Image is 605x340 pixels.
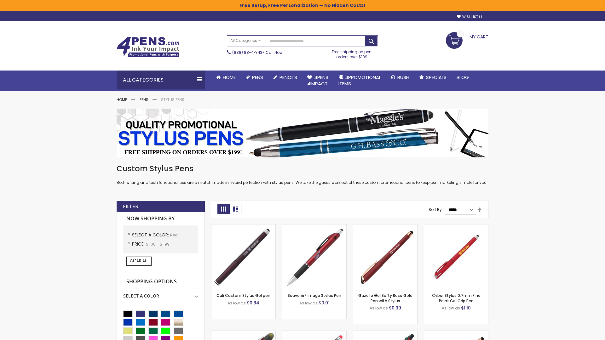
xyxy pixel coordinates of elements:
a: Cyber Stylus 0.7mm Fine Point Gel Grip Pen [432,293,481,303]
a: Gazelle Gel Softy Rose Gold Pen with Stylus - ColorJet-Red [424,331,488,336]
div: Select A Color [123,288,198,299]
span: Clear All [130,258,148,263]
a: Souvenir® Image Stylus Pen-Red [282,224,346,229]
span: - Call Now! [232,50,284,55]
a: Islander Softy Gel with Stylus - ColorJet Imprint-Red [282,331,346,336]
a: All Categories [227,36,265,46]
a: Souvenir® Jalan Highlighter Stylus Pen Combo-Red [211,331,275,336]
strong: Now Shopping by [123,212,198,225]
span: $0.91 [319,300,330,306]
span: Pencils [279,74,297,81]
span: Pens [252,74,263,81]
span: Price [132,241,146,247]
span: $1.00 - $1.99 [146,241,170,247]
a: Souvenir® Image Stylus Pen [288,293,341,298]
strong: Grid [217,204,229,214]
span: Select A Color [132,232,170,238]
span: $0.99 [389,305,401,311]
img: Souvenir® Image Stylus Pen-Red [282,224,346,288]
a: Gazelle Gel Softy Rose Gold Pen with Stylus [358,293,412,303]
strong: Stylus Pens [161,97,184,102]
img: Stylus Pens [117,109,488,157]
div: All Categories [117,71,205,89]
span: $1.10 [461,305,471,311]
a: Gazelle Gel Softy Rose Gold Pen with Stylus-Red [353,224,417,229]
a: 4PROMOTIONALITEMS [333,71,386,91]
span: Home [223,74,236,81]
div: Both writing and tech functionalities are a match made in hybrid perfection with stylus pens. We ... [117,164,488,185]
a: 4Pens4impact [302,71,333,91]
img: Gazelle Gel Softy Rose Gold Pen with Stylus-Red [353,224,417,288]
a: (888) 88-4PENS [232,50,262,55]
a: Pens [140,97,148,102]
span: As low as [228,300,246,306]
span: 4Pens 4impact [307,74,328,87]
span: $0.84 [247,300,259,306]
a: Clear All [126,257,152,265]
a: Rush [386,71,414,84]
span: As low as [442,305,460,311]
img: Cali Custom Stylus Gel pen-Red [211,224,275,288]
a: Cali Custom Stylus Gel pen [216,293,270,298]
span: Rush [397,74,409,81]
a: Home [117,97,127,102]
a: Specials [414,71,452,84]
span: As low as [299,300,318,306]
a: Blog [452,71,474,84]
span: 4PROMOTIONAL ITEMS [338,74,381,87]
span: Blog [457,74,469,81]
h1: Custom Stylus Pens [117,164,488,174]
strong: Shopping Options [123,275,198,289]
a: Orbitor 4 Color Assorted Ink Metallic Stylus Pens-Red [353,331,417,336]
strong: Filter [123,203,138,210]
a: Wishlist [457,14,482,19]
div: Free shipping on pen orders over $199 [326,47,378,59]
img: Cyber Stylus 0.7mm Fine Point Gel Grip Pen-Red [424,224,488,288]
a: Home [211,71,241,84]
span: Specials [426,74,447,81]
label: Sort By [429,207,442,212]
span: As low as [370,305,388,311]
a: Pencils [268,71,302,84]
a: Pens [241,71,268,84]
span: Red [170,232,178,238]
img: 4Pens Custom Pens and Promotional Products [117,37,180,57]
a: Cyber Stylus 0.7mm Fine Point Gel Grip Pen-Red [424,224,488,229]
span: All Categories [230,38,262,43]
a: Cali Custom Stylus Gel pen-Red [211,224,275,229]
